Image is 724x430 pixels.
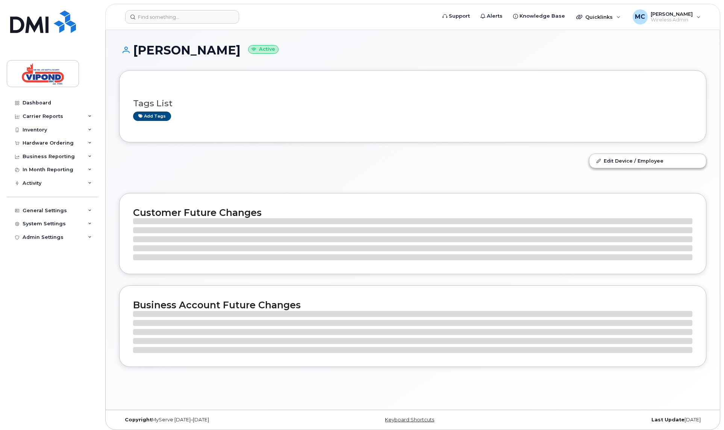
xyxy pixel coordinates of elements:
h2: Business Account Future Changes [133,299,692,311]
strong: Last Update [651,417,685,422]
strong: Copyright [125,417,152,422]
small: Active [248,45,279,54]
h3: Tags List [133,99,692,108]
a: Edit Device / Employee [589,154,706,167]
div: MyServe [DATE]–[DATE] [119,417,315,423]
a: Add tags [133,112,171,121]
div: [DATE] [510,417,706,423]
h2: Customer Future Changes [133,207,692,218]
a: Keyboard Shortcuts [385,417,434,422]
h1: [PERSON_NAME] [119,44,706,57]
